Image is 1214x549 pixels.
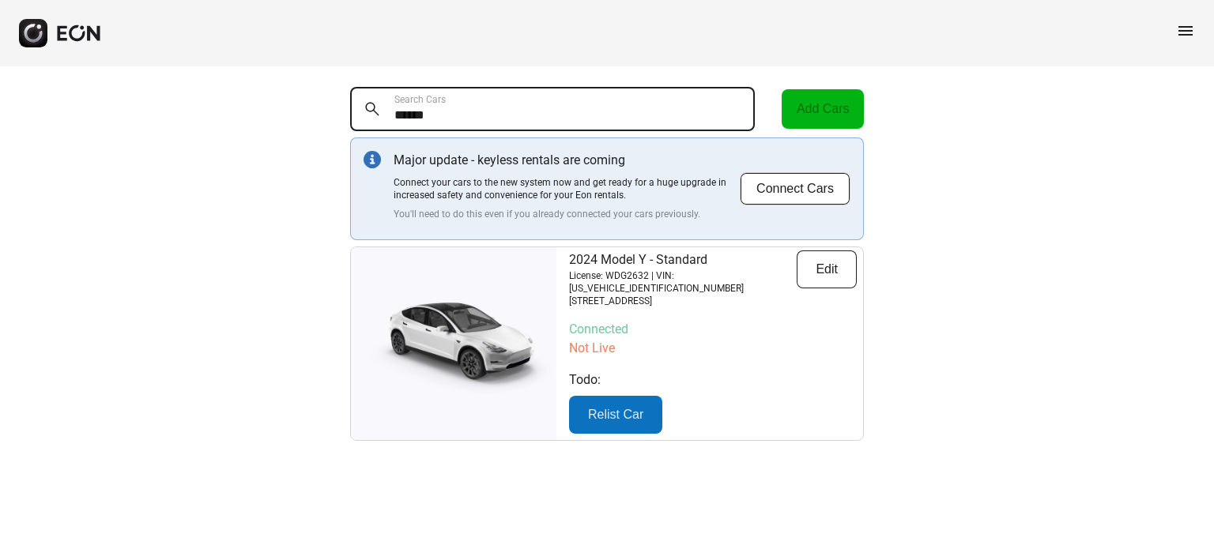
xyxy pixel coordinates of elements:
[394,93,446,106] label: Search Cars
[569,396,662,434] button: Relist Car
[1176,21,1195,40] span: menu
[394,151,740,170] p: Major update - keyless rentals are coming
[364,151,381,168] img: info
[569,269,797,295] p: License: WDG2632 | VIN: [US_VEHICLE_IDENTIFICATION_NUMBER]
[569,339,857,358] p: Not Live
[351,292,556,395] img: car
[569,295,797,307] p: [STREET_ADDRESS]
[569,320,857,339] p: Connected
[394,208,740,220] p: You'll need to do this even if you already connected your cars previously.
[394,176,740,201] p: Connect your cars to the new system now and get ready for a huge upgrade in increased safety and ...
[569,250,797,269] p: 2024 Model Y - Standard
[569,370,857,389] p: Todo:
[797,250,857,288] button: Edit
[740,172,850,205] button: Connect Cars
